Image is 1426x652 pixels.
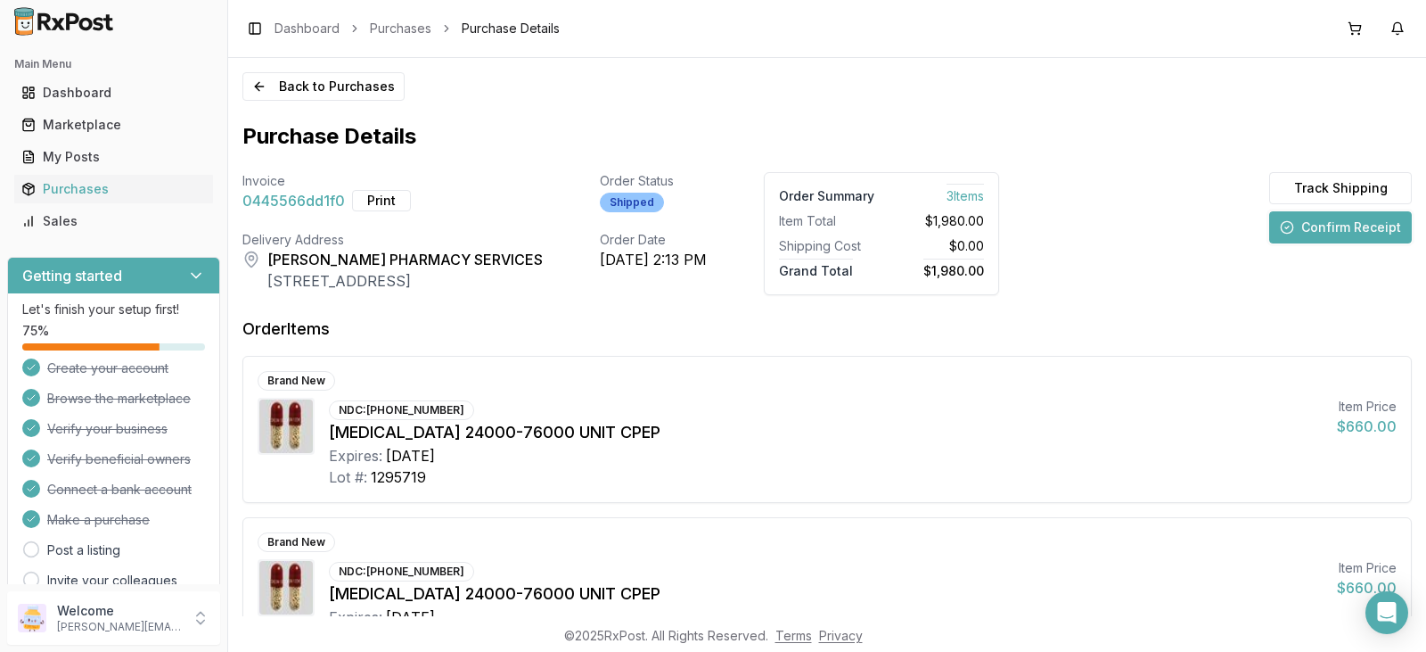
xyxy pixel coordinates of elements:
img: RxPost Logo [7,7,121,36]
span: Create your account [47,359,168,377]
div: [MEDICAL_DATA] 24000-76000 UNIT CPEP [329,582,1323,607]
p: Let's finish your setup first! [22,301,205,318]
h3: Getting started [22,265,122,286]
div: [STREET_ADDRESS] [267,270,543,292]
div: Expires: [329,445,382,466]
div: Item Price [1337,398,1397,416]
div: Brand New [258,371,335,391]
div: Dashboard [21,84,206,102]
div: [DATE] 2:13 PM [600,249,707,270]
button: Dashboard [7,78,220,107]
div: My Posts [21,148,206,166]
nav: breadcrumb [275,20,560,37]
a: Privacy [819,628,863,643]
div: Open Intercom Messenger [1365,591,1408,634]
span: 0445566dd1f0 [242,190,345,211]
div: Item Price [1337,559,1397,577]
a: My Posts [14,141,213,173]
span: Verify your business [47,420,168,438]
button: My Posts [7,143,220,171]
div: [PERSON_NAME] PHARMACY SERVICES [267,249,543,270]
div: Sales [21,212,206,230]
button: Confirm Receipt [1269,211,1412,243]
span: $1,980.00 [923,259,984,278]
div: Brand New [258,532,335,552]
a: Terms [775,628,812,643]
div: NDC: [PHONE_NUMBER] [329,400,474,420]
img: Creon 24000-76000 UNIT CPEP [259,400,313,453]
a: Invite your colleagues [47,572,177,590]
div: $660.00 [1337,577,1397,598]
div: Order Status [600,172,707,190]
button: Marketplace [7,111,220,139]
a: Sales [14,205,213,237]
div: Purchases [21,180,206,198]
a: Dashboard [14,77,213,109]
a: Purchases [370,20,431,37]
span: Connect a bank account [47,481,192,499]
span: 3 Item s [947,184,984,203]
div: Order Items [242,317,330,342]
a: Marketplace [14,109,213,141]
div: $660.00 [1337,416,1397,437]
a: Dashboard [275,20,340,37]
div: $0.00 [889,237,984,255]
div: Marketplace [21,116,206,134]
p: [PERSON_NAME][EMAIL_ADDRESS][DOMAIN_NAME] [57,620,181,634]
div: Lot #: [329,466,367,488]
button: Purchases [7,175,220,203]
div: Shipped [600,193,664,212]
span: 75 % [22,322,49,340]
a: Post a listing [47,541,120,559]
img: User avatar [18,604,46,632]
div: Expires: [329,607,382,628]
span: Verify beneficial owners [47,450,191,468]
div: 1295719 [371,466,426,488]
span: Grand Total [779,259,853,278]
div: Invoice [242,172,543,190]
div: [DATE] [386,607,435,628]
h1: Purchase Details [242,122,1412,151]
div: $1,980.00 [889,212,984,230]
button: Track Shipping [1269,172,1412,204]
div: Shipping Cost [779,237,874,255]
span: Make a purchase [47,511,150,529]
div: Order Summary [779,187,874,205]
span: Browse the marketplace [47,390,191,408]
h2: Main Menu [14,57,213,71]
div: Item Total [779,212,874,230]
button: Back to Purchases [242,72,405,101]
a: Purchases [14,173,213,205]
span: Purchase Details [462,20,560,37]
div: Order Date [600,231,707,249]
div: Delivery Address [242,231,543,249]
div: NDC: [PHONE_NUMBER] [329,562,474,582]
div: [MEDICAL_DATA] 24000-76000 UNIT CPEP [329,420,1323,445]
button: Print [352,190,411,211]
div: [DATE] [386,445,435,466]
img: Creon 24000-76000 UNIT CPEP [259,561,313,615]
p: Welcome [57,602,181,620]
button: Sales [7,207,220,235]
